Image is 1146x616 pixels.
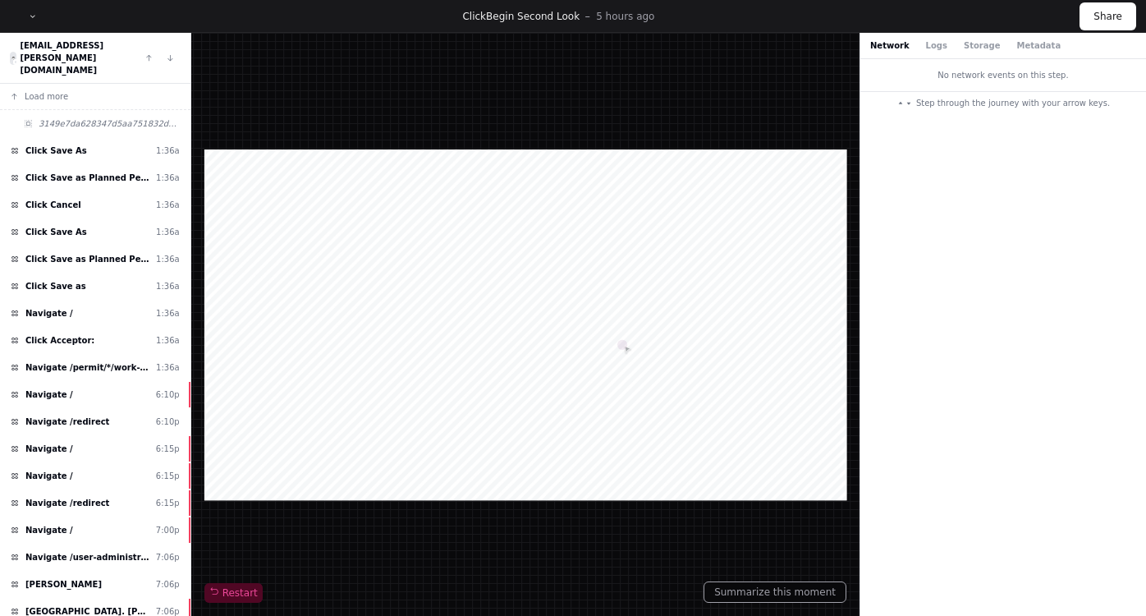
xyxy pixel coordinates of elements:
[20,41,103,75] a: [EMAIL_ADDRESS][PERSON_NAME][DOMAIN_NAME]
[25,497,109,509] span: Navigate /redirect
[39,117,180,130] span: 3149e7da628347d5aa751832d10d65cd
[916,97,1110,109] span: Step through the journey with your arrow keys.
[156,416,180,428] div: 6:10p
[25,145,87,157] span: Click Save As
[156,470,180,482] div: 6:15p
[156,497,180,509] div: 6:15p
[156,253,180,265] div: 1:36a
[156,199,180,211] div: 1:36a
[156,226,180,238] div: 1:36a
[156,578,180,591] div: 7:06p
[25,172,149,184] span: Click Save as Planned Permit
[1016,39,1061,52] button: Metadata
[25,361,149,374] span: Navigate /permit/*/work-categories
[25,280,86,292] span: Click Save as
[156,334,180,347] div: 1:36a
[25,388,73,401] span: Navigate /
[25,443,73,455] span: Navigate /
[926,39,947,52] button: Logs
[596,10,654,23] p: 5 hours ago
[11,53,16,63] img: 8.svg
[156,307,180,319] div: 1:36a
[25,307,73,319] span: Navigate /
[156,280,180,292] div: 1:36a
[964,39,1000,52] button: Storage
[462,11,486,22] span: Click
[870,39,910,52] button: Network
[156,551,180,563] div: 7:06p
[156,361,180,374] div: 1:36a
[156,443,180,455] div: 6:15p
[25,551,149,563] span: Navigate /user-administration/user-list (User List)
[704,582,846,603] button: Summarize this moment
[25,90,68,103] span: Load more
[156,172,180,184] div: 1:36a
[209,586,258,600] span: Restart
[860,59,1146,91] div: No network events on this step.
[486,11,580,22] span: Begin Second Look
[1080,2,1136,30] button: Share
[25,199,81,211] span: Click Cancel
[156,388,180,401] div: 6:10p
[156,524,180,536] div: 7:00p
[25,578,102,591] span: [PERSON_NAME]
[25,470,73,482] span: Navigate /
[204,583,263,603] button: Restart
[156,145,180,157] div: 1:36a
[25,334,94,347] span: Click Acceptor:
[25,416,109,428] span: Navigate /redirect
[25,253,149,265] span: Click Save as Planned Permit
[25,524,73,536] span: Navigate /
[25,226,87,238] span: Click Save As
